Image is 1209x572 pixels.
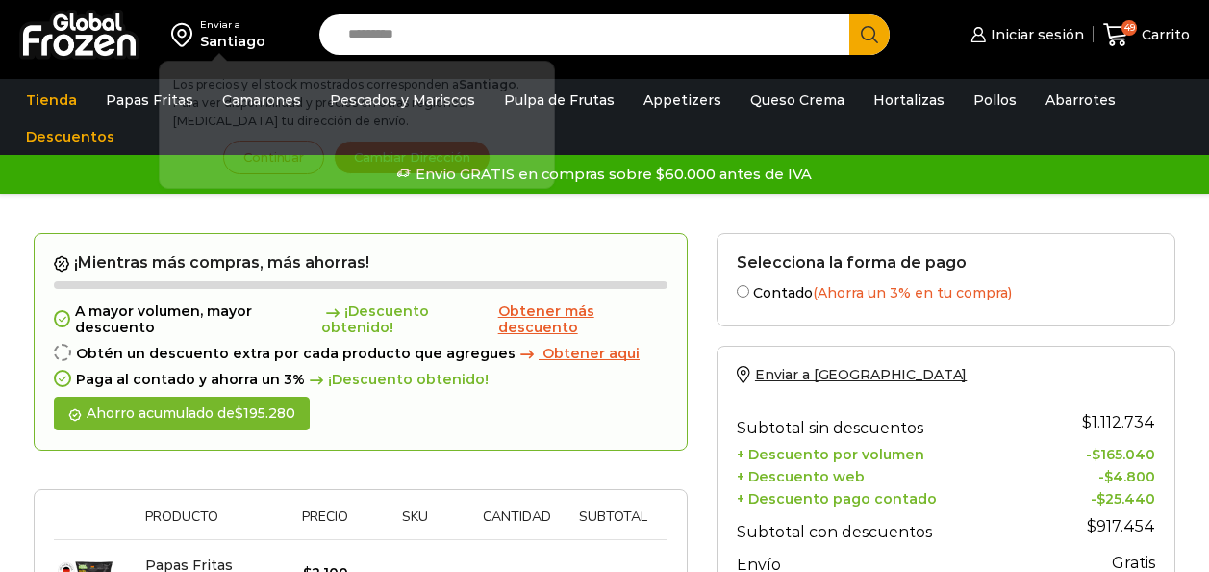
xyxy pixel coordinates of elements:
th: Sku [364,509,466,539]
a: Queso Crema [741,82,854,118]
strong: Gratis [1112,554,1155,572]
input: Contado(Ahorra un 3% en tu compra) [737,285,749,298]
th: + Descuento pago contado [737,485,1045,507]
th: Producto [136,509,288,539]
div: Ahorro acumulado de [54,397,310,430]
th: + Descuento por volumen [737,442,1045,464]
strong: Santiago [459,77,516,91]
a: Pollos [964,82,1026,118]
a: Abarrotes [1036,82,1125,118]
span: Carrito [1137,25,1190,44]
th: Cantidad [466,509,568,539]
div: A mayor volumen, mayor descuento [54,303,667,336]
span: $ [235,404,243,422]
a: Descuentos [16,118,124,155]
span: $ [1104,468,1113,485]
th: Precio [288,509,364,539]
span: Iniciar sesión [986,25,1084,44]
h2: ¡Mientras más compras, más ahorras! [54,253,667,273]
span: 49 [1121,20,1137,36]
span: ¡Descuento obtenido! [321,303,494,336]
span: $ [1096,490,1105,507]
a: Hortalizas [864,82,954,118]
a: Obtener más descuento [498,303,667,336]
span: $ [1087,517,1096,535]
a: Pulpa de Frutas [494,82,624,118]
td: - [1045,485,1155,507]
span: Enviar a [GEOGRAPHIC_DATA] [755,366,967,383]
bdi: 195.280 [235,404,295,422]
p: Los precios y el stock mostrados corresponden a . Para ver disponibilidad y precios en otras regi... [173,75,541,131]
button: Search button [849,14,890,55]
span: Obtener más descuento [498,302,594,336]
span: (Ahorra un 3% en tu compra) [813,284,1012,301]
span: Obtener aqui [542,345,640,362]
a: Enviar a [GEOGRAPHIC_DATA] [737,366,967,383]
label: Contado [737,281,1155,301]
h2: Selecciona la forma de pago [737,253,1155,272]
a: Tienda [16,82,87,118]
th: Subtotal [568,509,658,539]
td: - [1045,463,1155,485]
a: Appetizers [634,82,731,118]
th: Subtotal con descuentos [737,507,1045,546]
img: address-field-icon.svg [171,18,200,51]
div: Obtén un descuento extra por cada producto que agregues [54,346,667,362]
button: Continuar [223,141,324,174]
a: Obtener aqui [516,346,640,362]
span: $ [1092,446,1100,463]
button: Cambiar Dirección [334,141,491,174]
bdi: 917.454 [1087,517,1155,535]
bdi: 1.112.734 [1082,413,1155,431]
div: Paga al contado y ahorra un 3% [54,372,667,388]
div: Enviar a [200,18,265,32]
span: ¡Descuento obtenido! [305,372,489,388]
a: 49 Carrito [1103,13,1190,58]
td: - [1045,442,1155,464]
th: Subtotal sin descuentos [737,403,1045,442]
a: Papas Fritas [96,82,203,118]
bdi: 4.800 [1104,468,1155,485]
span: $ [1082,413,1092,431]
div: Santiago [200,32,265,51]
bdi: 25.440 [1096,490,1155,507]
a: Iniciar sesión [966,15,1083,54]
th: + Descuento web [737,463,1045,485]
bdi: 165.040 [1092,446,1155,463]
